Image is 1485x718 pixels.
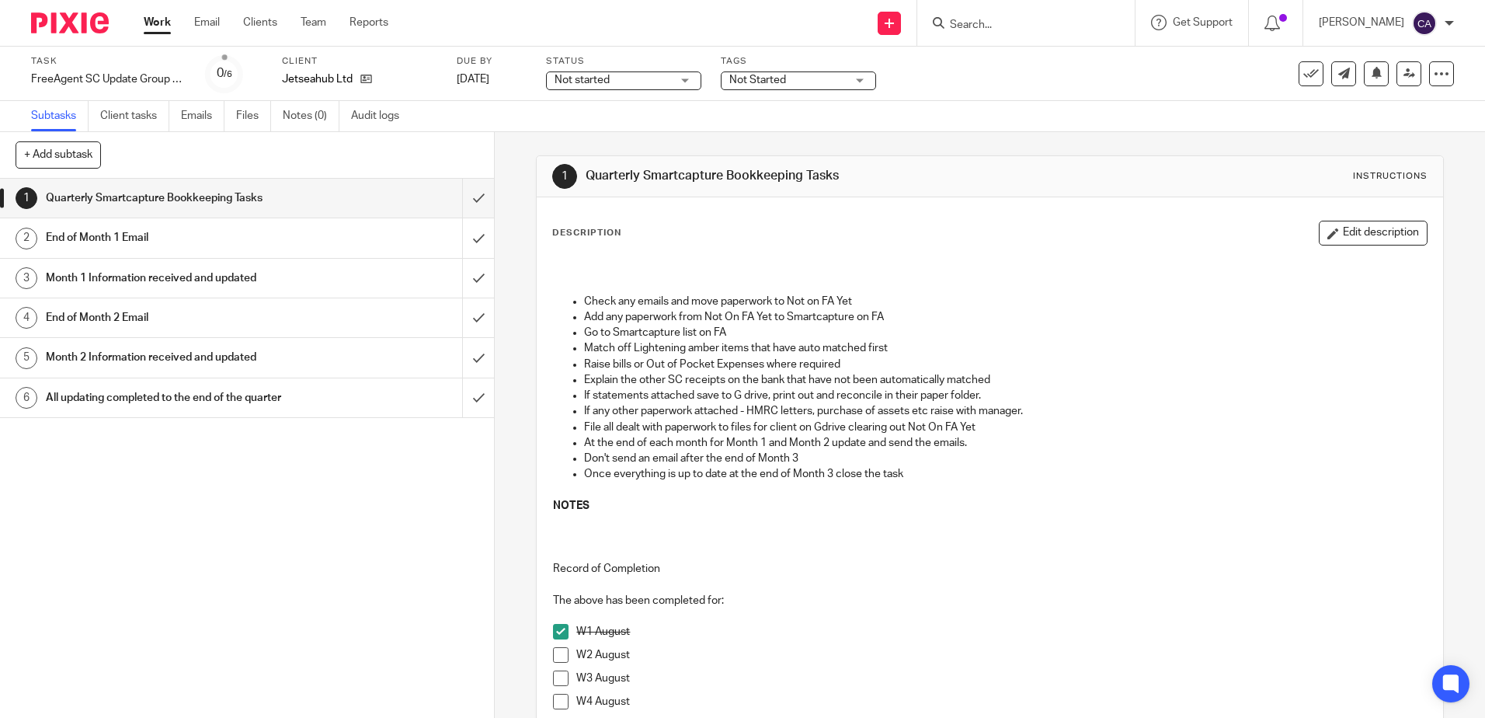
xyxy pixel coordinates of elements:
p: Raise bills or Out of Pocket Expenses where required [584,357,1426,372]
img: Pixie [31,12,109,33]
h1: All updating completed to the end of the quarter [46,386,313,410]
p: Go to Smartcapture list on FA [584,325,1426,340]
a: Notes (0) [283,101,339,131]
p: W1 August [576,624,1426,640]
div: 1 [16,187,37,209]
a: Subtasks [31,101,89,131]
h1: Quarterly Smartcapture Bookkeeping Tasks [46,186,313,210]
a: Work [144,15,171,30]
strong: NOTES [553,500,589,511]
a: Reports [350,15,388,30]
p: W4 August [576,694,1426,709]
p: Match off Lightening amber items that have auto matched first [584,340,1426,356]
span: Not started [555,75,610,85]
a: Audit logs [351,101,411,131]
div: 1 [552,164,577,189]
div: FreeAgent SC Update Group 2 - July - September, 2025 [31,71,186,87]
p: W3 August [576,671,1426,686]
div: 6 [16,387,37,409]
h1: Quarterly Smartcapture Bookkeeping Tasks [586,168,1023,184]
label: Status [546,55,701,68]
h1: End of Month 1 Email [46,226,313,249]
span: Get Support [1173,17,1233,28]
p: W2 August [576,647,1426,663]
span: [DATE] [457,74,489,85]
p: [PERSON_NAME] [1319,15,1404,30]
h1: Month 2 Information received and updated [46,346,313,369]
div: 2 [16,228,37,249]
p: Description [552,227,621,239]
button: Edit description [1319,221,1428,246]
div: 3 [16,267,37,289]
p: The above has been completed for: [553,593,1426,608]
div: FreeAgent SC Update Group 2 - [DATE] - [DATE] [31,71,186,87]
p: File all dealt with paperwork to files for client on Gdrive clearing out Not On FA Yet [584,420,1426,435]
h1: Month 1 Information received and updated [46,267,313,290]
input: Search [948,19,1088,33]
span: Not Started [729,75,786,85]
img: svg%3E [1412,11,1437,36]
label: Tags [721,55,876,68]
p: Check any emails and move paperwork to Not on FA Yet [584,294,1426,309]
a: Email [194,15,220,30]
p: Don't send an email after the end of Month 3 [584,451,1426,466]
label: Task [31,55,186,68]
label: Due by [457,55,527,68]
small: /6 [224,70,232,78]
button: + Add subtask [16,141,101,168]
p: Explain the other SC receipts on the bank that have not been automatically matched [584,372,1426,388]
p: Jetseahub Ltd [282,71,353,87]
p: Add any paperwork from Not On FA Yet to Smartcapture on FA [584,309,1426,325]
div: Instructions [1353,170,1428,183]
a: Emails [181,101,224,131]
p: At the end of each month for Month 1 and Month 2 update and send the emails. [584,435,1426,451]
h1: End of Month 2 Email [46,306,313,329]
p: If statements attached save to G drive, print out and reconcile in their paper folder. [584,388,1426,403]
label: Client [282,55,437,68]
a: Team [301,15,326,30]
a: Client tasks [100,101,169,131]
p: Once everything is up to date at the end of Month 3 close the task [584,466,1426,482]
div: 5 [16,347,37,369]
div: 4 [16,307,37,329]
a: Clients [243,15,277,30]
a: Files [236,101,271,131]
p: Record of Completion [553,561,1426,577]
p: If any other paperwork attached - HMRC letters, purchase of assets etc raise with manager. [584,403,1426,419]
div: 0 [217,64,232,82]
